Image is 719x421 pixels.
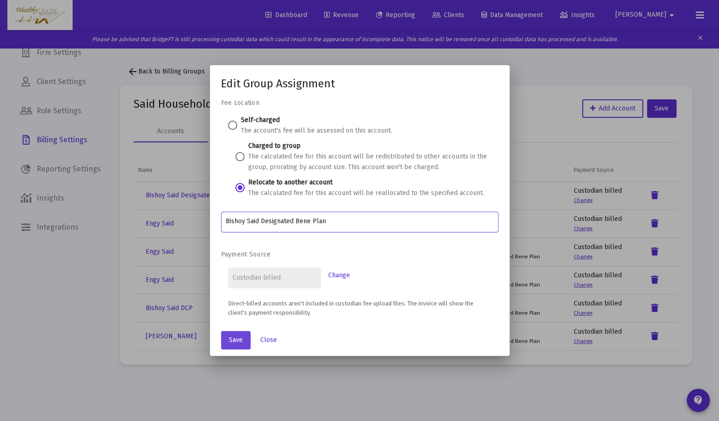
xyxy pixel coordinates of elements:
label: Self-charged [241,116,280,124]
label: Fee Location [221,99,259,107]
p: Direct-billed accounts aren't included in custodian fee upload files. The invoice will show the c... [228,299,492,317]
label: Charged to group [248,142,301,150]
p: The account's fee will be assessed on this account. [241,125,392,136]
label: Relocate to another account [248,178,332,186]
button: Save [221,331,251,349]
h1: Edit Group Assignment [221,76,498,91]
label: Payment Source [221,250,271,258]
span: Save [229,336,243,344]
span: Change [328,271,350,279]
p: The calculated fee for this account will be redistributed to other accounts in the group, prorati... [248,151,492,172]
input: Account Options [226,218,493,225]
p: The calculated fee for this account will be reallocated to the specified account. [248,188,484,198]
a: Change [321,266,357,285]
span: Close [260,336,277,344]
button: Close [253,331,284,349]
